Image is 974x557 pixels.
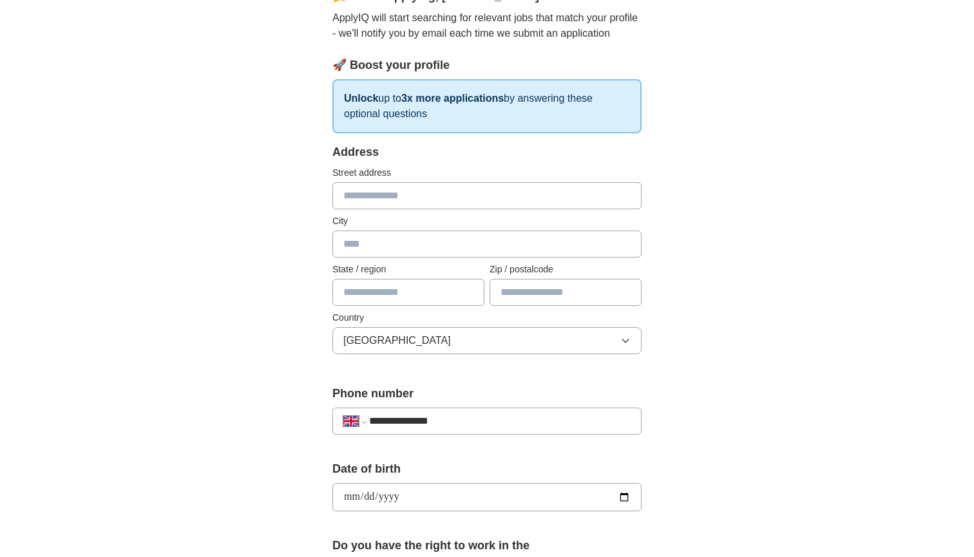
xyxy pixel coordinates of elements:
[332,10,642,41] p: ApplyIQ will start searching for relevant jobs that match your profile - we'll notify you by emai...
[401,93,504,104] strong: 3x more applications
[490,263,642,276] label: Zip / postalcode
[343,333,451,348] span: [GEOGRAPHIC_DATA]
[332,214,642,228] label: City
[332,166,642,180] label: Street address
[332,385,642,402] label: Phone number
[332,460,642,478] label: Date of birth
[332,79,642,133] p: up to by answering these optional questions
[332,311,642,325] label: Country
[332,263,484,276] label: State / region
[332,144,642,161] div: Address
[332,57,642,74] div: 🚀 Boost your profile
[344,93,378,104] strong: Unlock
[332,327,642,354] button: [GEOGRAPHIC_DATA]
